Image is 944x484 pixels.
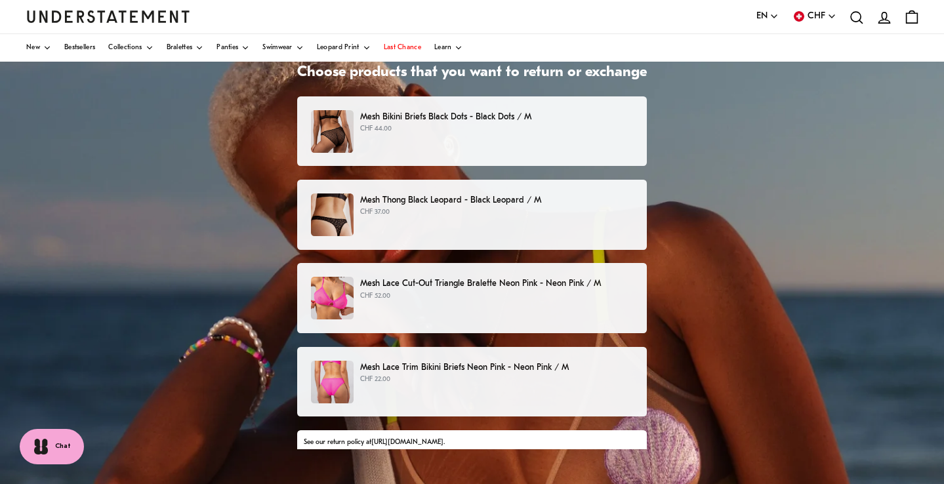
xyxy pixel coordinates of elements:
[360,361,633,374] p: Mesh Lace Trim Bikini Briefs Neon Pink - Neon Pink / M
[108,34,153,62] a: Collections
[108,45,142,51] span: Collections
[216,34,249,62] a: Panties
[434,45,452,51] span: Learn
[384,34,421,62] a: Last Chance
[360,207,633,218] p: CHF 37.00
[360,374,633,385] p: CHF 22.00
[26,34,51,62] a: New
[304,437,640,448] div: See our return policy at .
[311,110,354,153] img: DOTS-BRF-002MeshBikiniBriefsBlackDots5.jpg
[55,441,71,452] span: Chat
[360,291,633,302] p: CHF 52.00
[360,277,633,291] p: Mesh Lace Cut-Out Triangle Bralette Neon Pink - Neon Pink / M
[792,9,836,24] button: CHF
[64,45,95,51] span: Bestsellers
[317,34,371,62] a: Leopard Print
[317,45,359,51] span: Leopard Print
[167,45,193,51] span: Bralettes
[311,277,354,319] img: NMLT-BRA-016-1.jpg
[756,9,768,24] span: EN
[26,45,40,51] span: New
[311,193,354,236] img: mesh-thong-black-leopard-2.jpg
[384,45,421,51] span: Last Chance
[756,9,779,24] button: EN
[20,429,84,464] button: Chat
[262,34,303,62] a: Swimwear
[167,34,204,62] a: Bralettes
[360,193,633,207] p: Mesh Thong Black Leopard - Black Leopard / M
[216,45,238,51] span: Panties
[434,34,463,62] a: Learn
[360,124,633,134] p: CHF 44.00
[26,10,190,22] a: Understatement Homepage
[371,439,443,446] a: [URL][DOMAIN_NAME]
[64,34,95,62] a: Bestsellers
[262,45,292,51] span: Swimwear
[808,9,825,24] span: CHF
[297,64,647,83] h1: Choose products that you want to return or exchange
[360,110,633,124] p: Mesh Bikini Briefs Black Dots - Black Dots / M
[311,361,354,403] img: NMLT-BRF-002-1.jpg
